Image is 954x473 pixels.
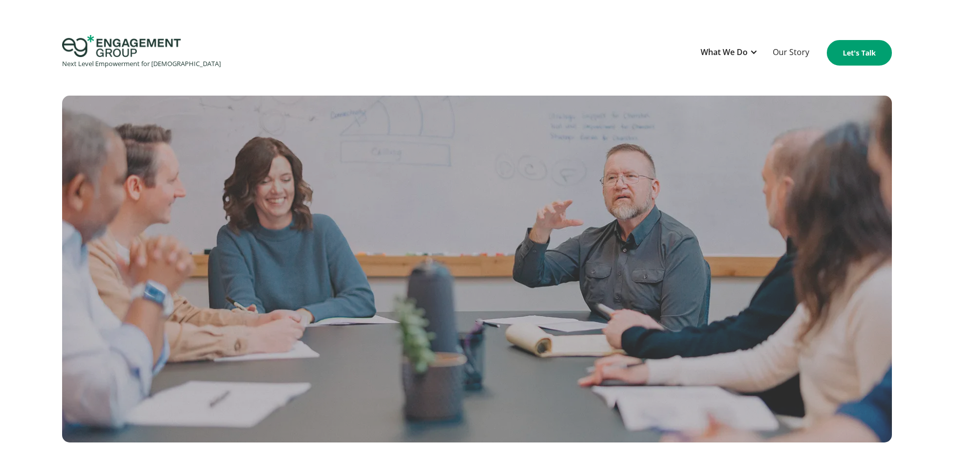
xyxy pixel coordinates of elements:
a: home [62,35,221,71]
a: Our Story [768,41,814,65]
div: What We Do [701,46,748,59]
a: Let's Talk [827,40,892,66]
div: What We Do [696,41,763,65]
div: Next Level Empowerment for [DEMOGRAPHIC_DATA] [62,57,221,71]
img: Engagement Group Logo Icon [62,35,181,57]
